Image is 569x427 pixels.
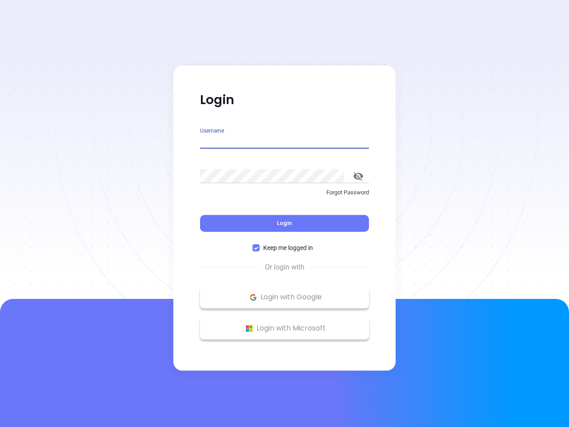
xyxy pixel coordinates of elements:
[248,292,259,303] img: Google Logo
[260,243,317,253] span: Keep me logged in
[204,322,365,335] p: Login with Microsoft
[200,188,369,197] p: Forgot Password
[348,165,369,187] button: toggle password visibility
[200,128,224,133] label: Username
[244,323,255,334] img: Microsoft Logo
[204,290,365,304] p: Login with Google
[200,188,369,204] a: Forgot Password
[277,219,292,227] span: Login
[200,286,369,308] button: Google Logo Login with Google
[200,317,369,339] button: Microsoft Logo Login with Microsoft
[200,215,369,232] button: Login
[200,92,369,108] p: Login
[260,262,309,273] span: Or login with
